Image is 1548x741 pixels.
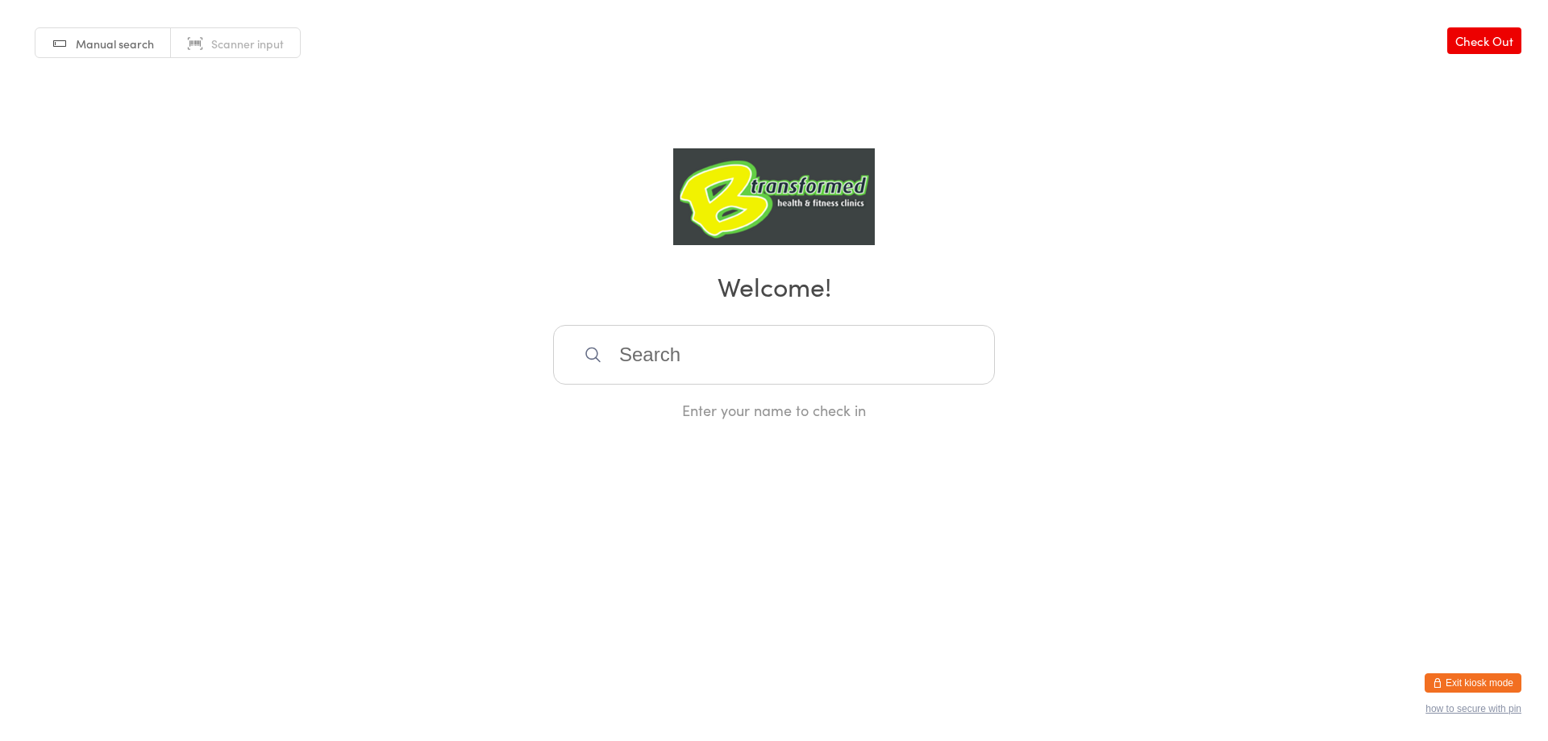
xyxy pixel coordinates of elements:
[553,400,995,420] div: Enter your name to check in
[1425,673,1521,693] button: Exit kiosk mode
[673,148,875,245] img: B Transformed Gym
[1447,27,1521,54] a: Check Out
[211,35,284,52] span: Scanner input
[76,35,154,52] span: Manual search
[16,268,1532,304] h2: Welcome!
[553,325,995,385] input: Search
[1425,703,1521,714] button: how to secure with pin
